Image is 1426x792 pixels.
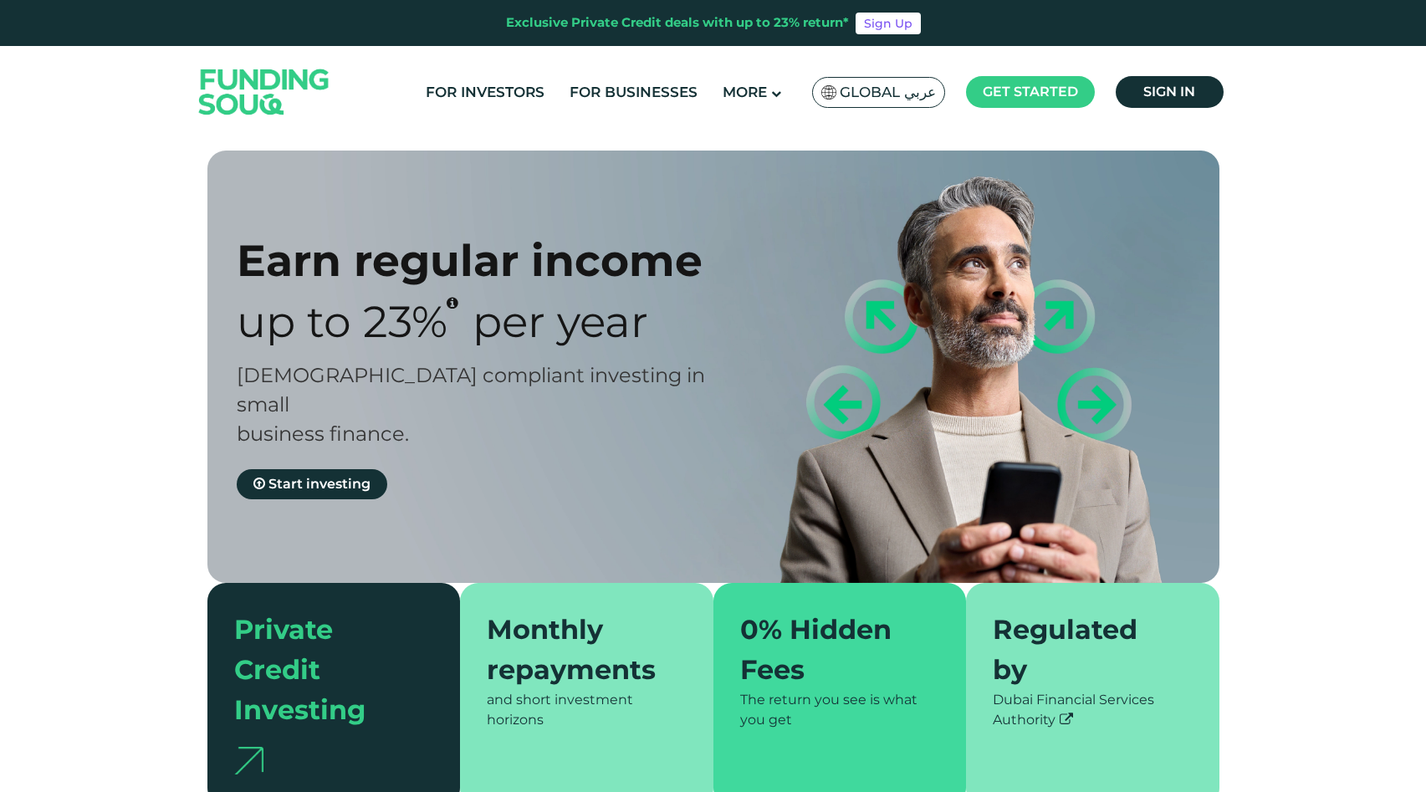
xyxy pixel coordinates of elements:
[723,84,767,100] span: More
[447,296,458,309] i: 23% IRR (expected) ~ 15% Net yield (expected)
[983,84,1078,100] span: Get started
[237,295,447,348] span: Up to 23%
[237,469,387,499] a: Start investing
[821,85,836,100] img: SA Flag
[565,79,702,106] a: For Businesses
[487,690,687,730] div: and short investment horizons
[268,476,371,492] span: Start investing
[840,83,936,102] span: Global عربي
[1116,76,1224,108] a: Sign in
[182,49,346,134] img: Logo
[740,610,920,690] div: 0% Hidden Fees
[473,295,648,348] span: Per Year
[993,690,1193,730] div: Dubai Financial Services Authority
[487,610,667,690] div: Monthly repayments
[422,79,549,106] a: For Investors
[856,13,921,34] a: Sign Up
[506,13,849,33] div: Exclusive Private Credit deals with up to 23% return*
[740,690,940,730] div: The return you see is what you get
[234,610,414,730] div: Private Credit Investing
[1143,84,1195,100] span: Sign in
[237,234,743,287] div: Earn regular income
[234,747,263,774] img: arrow
[993,610,1173,690] div: Regulated by
[237,363,705,446] span: [DEMOGRAPHIC_DATA] compliant investing in small business finance.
